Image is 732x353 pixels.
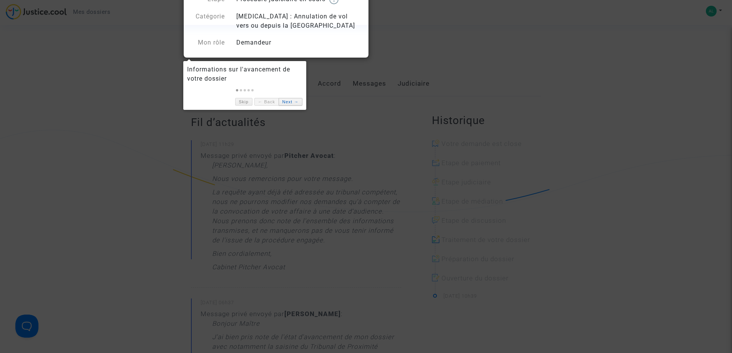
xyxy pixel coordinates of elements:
[231,38,366,47] div: Demandeur
[254,98,279,106] a: ← Back
[185,12,231,30] div: Catégorie
[187,65,302,83] div: Informations sur l'avancement de votre dossier
[279,98,302,106] a: Next →
[231,12,366,30] div: [MEDICAL_DATA] : Annulation de vol vers ou depuis la [GEOGRAPHIC_DATA]
[235,98,252,106] a: Skip
[185,38,231,47] div: Mon rôle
